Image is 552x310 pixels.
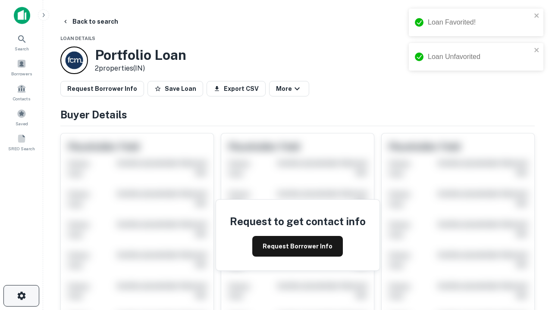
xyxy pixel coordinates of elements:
[428,17,531,28] div: Loan Favorited!
[3,105,41,129] a: Saved
[8,145,35,152] span: SREO Search
[95,63,186,74] p: 2 properties (IN)
[534,46,540,55] button: close
[269,81,309,96] button: More
[428,52,531,62] div: Loan Unfavorited
[95,47,186,63] h3: Portfolio Loan
[15,45,29,52] span: Search
[509,241,552,282] iframe: Chat Widget
[147,81,203,96] button: Save Loan
[11,70,32,77] span: Borrowers
[3,56,41,79] a: Borrowers
[16,120,28,127] span: Saved
[60,107,535,122] h4: Buyer Details
[3,130,41,154] a: SREO Search
[59,14,122,29] button: Back to search
[60,81,144,96] button: Request Borrower Info
[13,95,30,102] span: Contacts
[252,236,343,257] button: Request Borrower Info
[534,12,540,20] button: close
[14,7,30,24] img: capitalize-icon.png
[3,81,41,104] a: Contacts
[207,81,266,96] button: Export CSV
[230,214,366,229] h4: Request to get contact info
[3,31,41,54] a: Search
[60,36,95,41] span: Loan Details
